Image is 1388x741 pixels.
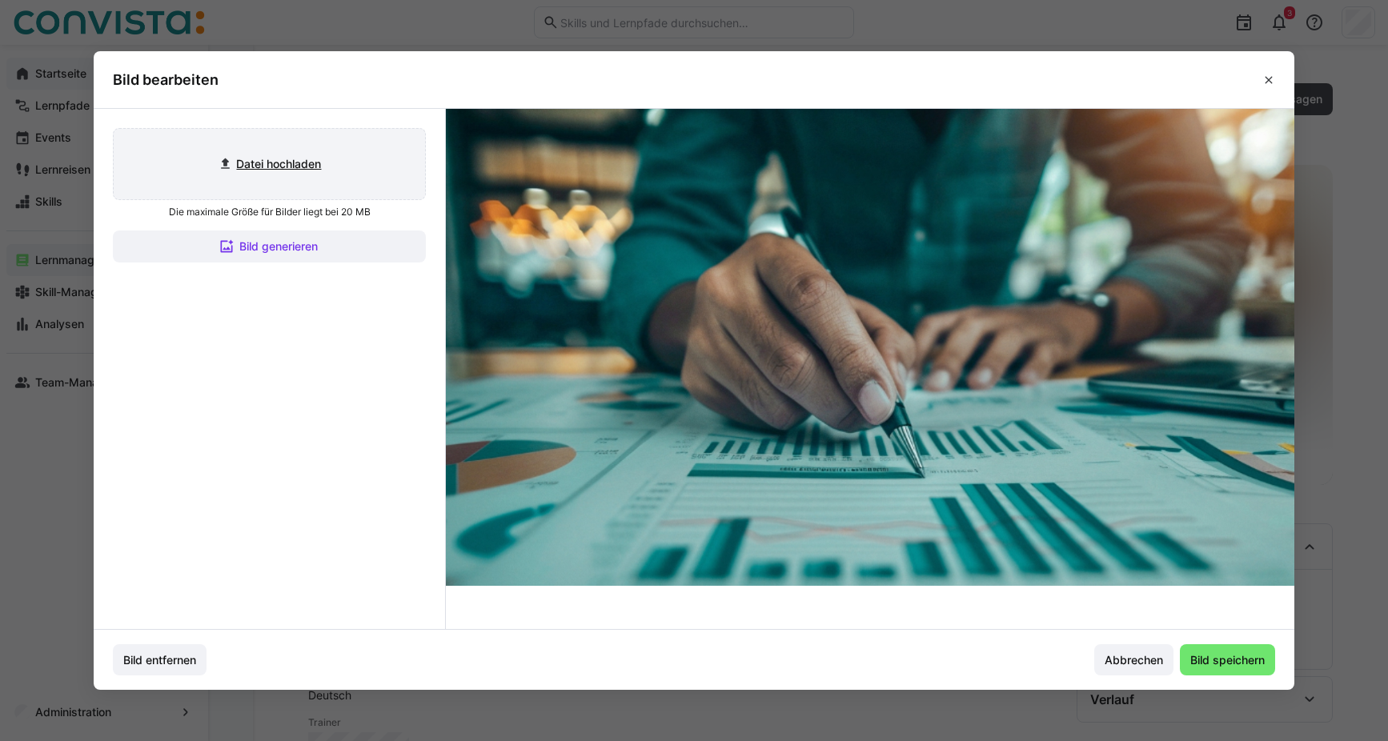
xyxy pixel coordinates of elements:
button: Bild speichern [1180,644,1275,676]
button: Bild generieren [113,230,426,262]
span: Abbrechen [1102,652,1165,668]
span: Die maximale Größe für Bilder liegt bei 20 MB [169,206,371,218]
span: Bild entfernen [121,652,199,668]
span: Bild generieren [237,238,320,254]
button: Bild entfernen [113,644,207,676]
img: CoE_Accounting_&__Controlling_aktiv.jpg [446,109,1294,586]
button: Abbrechen [1094,644,1173,676]
h3: Bild bearbeiten [113,70,219,89]
span: Bild speichern [1188,652,1267,668]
